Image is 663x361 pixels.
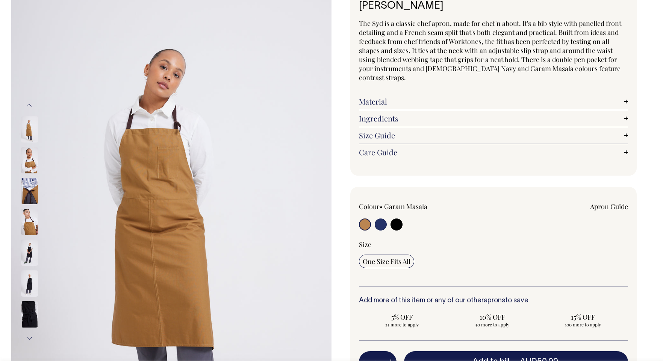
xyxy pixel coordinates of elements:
div: Colour [359,202,466,211]
span: • [380,202,383,211]
label: Garam Masala [384,202,427,211]
input: 15% OFF 100 more to apply [540,310,626,330]
div: Size [359,240,628,249]
a: Care Guide [359,148,628,157]
img: garam-masala [21,116,38,143]
img: black [21,270,38,297]
a: aprons [484,297,505,304]
span: 5% OFF [363,312,441,322]
a: Size Guide [359,131,628,140]
a: Ingredients [359,114,628,123]
h1: [PERSON_NAME] [359,0,628,12]
span: 10% OFF [453,312,532,322]
img: garam-masala [21,147,38,173]
span: 50 more to apply [453,322,532,328]
button: Next [24,330,35,347]
span: 25 more to apply [363,322,441,328]
h6: Add more of this item or any of our other to save [359,297,628,305]
input: 10% OFF 50 more to apply [450,310,536,330]
img: garam-masala [21,178,38,204]
a: Material [359,97,628,106]
img: black [21,301,38,328]
a: Apron Guide [590,202,628,211]
span: 15% OFF [543,312,622,322]
span: One Size Fits All [363,257,410,266]
input: One Size Fits All [359,255,414,268]
span: The Syd is a classic chef apron, made for chef'n about. It's a bib style with panelled front deta... [359,19,621,82]
img: garam-masala [21,209,38,235]
span: 100 more to apply [543,322,622,328]
img: black [21,240,38,266]
input: 5% OFF 25 more to apply [359,310,445,330]
button: Previous [24,97,35,114]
